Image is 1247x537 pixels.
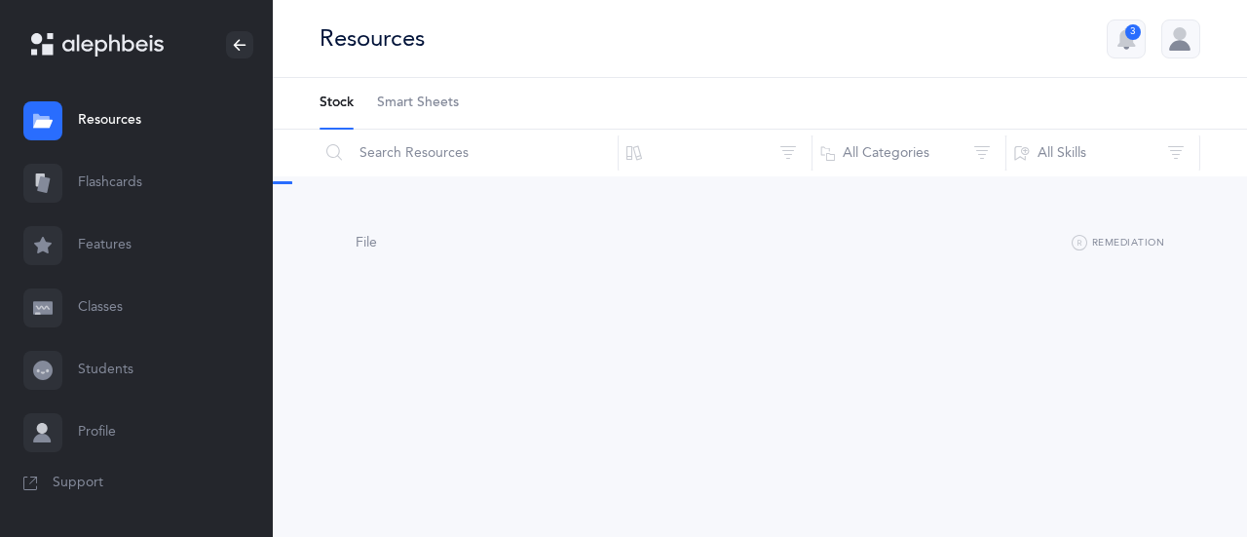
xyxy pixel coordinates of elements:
[320,22,425,55] div: Resources
[377,94,459,113] span: Smart Sheets
[319,130,619,176] input: Search Resources
[356,235,377,250] span: File
[1125,24,1141,40] div: 3
[1005,130,1200,176] button: All Skills
[812,130,1006,176] button: All Categories
[1072,232,1164,255] button: Remediation
[53,474,103,493] span: Support
[1107,19,1146,58] button: 3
